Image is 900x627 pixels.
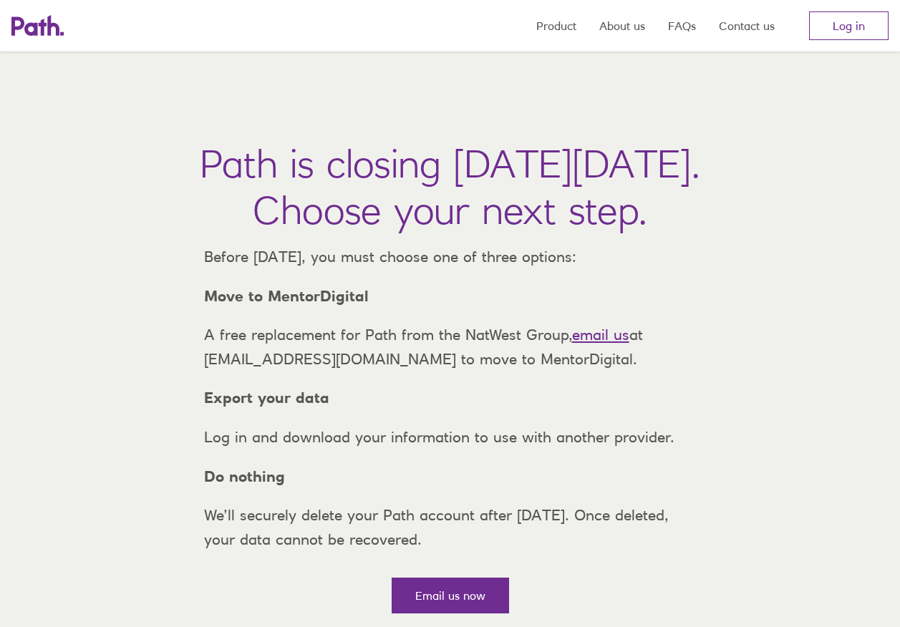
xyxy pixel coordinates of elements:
[193,323,708,371] p: A free replacement for Path from the NatWest Group, at [EMAIL_ADDRESS][DOMAIN_NAME] to move to Me...
[204,287,369,305] strong: Move to MentorDigital
[200,140,700,233] h1: Path is closing [DATE][DATE]. Choose your next step.
[193,503,708,551] p: We’ll securely delete your Path account after [DATE]. Once deleted, your data cannot be recovered.
[193,425,708,449] p: Log in and download your information to use with another provider.
[193,245,708,269] p: Before [DATE], you must choose one of three options:
[204,389,329,407] strong: Export your data
[392,578,509,613] a: Email us now
[204,467,285,485] strong: Do nothing
[809,11,889,40] a: Log in
[572,326,629,344] a: email us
